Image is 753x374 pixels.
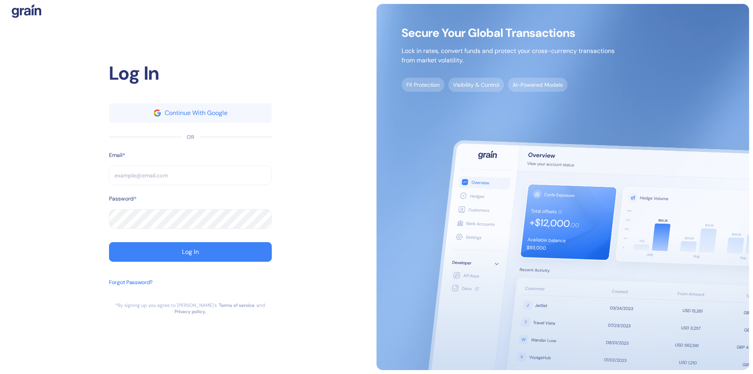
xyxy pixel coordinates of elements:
[109,278,153,286] div: Forgot Password?
[109,195,134,203] label: Password
[402,29,615,37] span: Secure Your Global Transactions
[109,151,122,159] label: Email
[182,249,199,255] div: Log In
[109,166,272,185] input: example@email.com
[109,274,153,302] button: Forgot Password?
[187,133,194,141] div: OR
[109,59,272,88] div: Log In
[175,308,206,315] a: Privacy policy.
[219,302,255,308] a: Terms of service
[109,103,272,123] button: googleContinue With Google
[376,4,749,370] img: signup-main-image
[165,110,227,116] div: Continue With Google
[402,78,444,92] span: FX Protection
[508,78,567,92] span: AI-Powered Models
[12,4,41,18] img: logo
[109,242,272,262] button: Log In
[154,109,161,117] img: google
[115,302,217,308] div: *By signing up you agree to [PERSON_NAME]’s
[448,78,504,92] span: Visibility & Control
[402,46,615,65] p: Lock in rates, convert funds and protect your cross-currency transactions from market volatility.
[256,302,265,308] div: and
